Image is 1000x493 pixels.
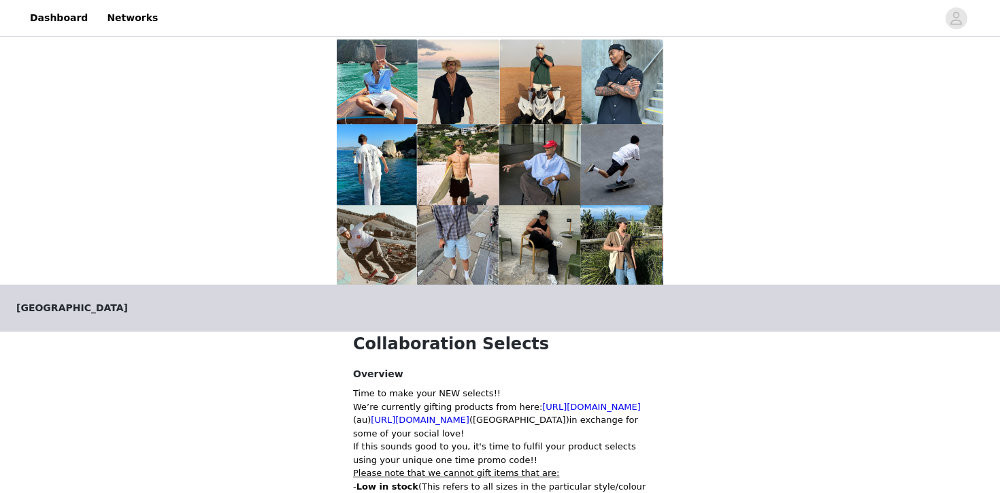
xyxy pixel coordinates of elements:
a: [URL][DOMAIN_NAME] [542,402,641,412]
p: Time to make your NEW selects!! [353,387,647,400]
a: Dashboard [22,3,96,33]
span: Please note that we cannot gift items that are: [353,468,559,478]
span: [GEOGRAPHIC_DATA] [16,301,128,315]
h1: Collaboration Selects [353,332,647,356]
h4: Overview [353,367,647,381]
p: We’re currently gifting products from here: (au) ([GEOGRAPHIC_DATA])in exchange for some of your ... [353,400,647,441]
img: campaign image [337,39,663,285]
strong: Low in stock [356,481,418,492]
a: [URL][DOMAIN_NAME] [371,415,469,425]
div: avatar [950,7,963,29]
p: If this sounds good to you, it's time to fulfil your product selects using your unique one time p... [353,440,647,466]
a: Networks [99,3,166,33]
